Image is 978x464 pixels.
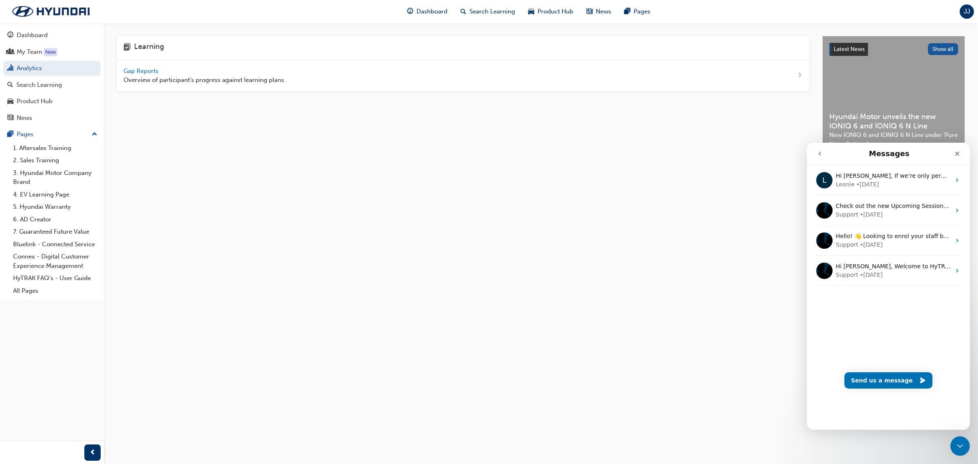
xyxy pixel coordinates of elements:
div: Support [29,68,51,76]
span: Latest News [834,46,865,53]
img: Trak [4,3,98,20]
a: 1. Aftersales Training [10,142,101,155]
a: 6. AD Creator [10,213,101,226]
div: Leonie [29,38,48,46]
div: • [DATE] [53,98,76,106]
a: Latest NewsShow allHyundai Motor unveils the new IONIQ 6 and IONIQ 6 N LineNew IONIQ 6 and IONIQ ... [822,36,965,159]
button: Send us a message [37,230,126,246]
a: Analytics [3,61,101,76]
span: car-icon [528,7,534,17]
a: car-iconProduct Hub [522,3,580,20]
span: chart-icon [7,65,13,72]
a: 2. Sales Training [10,154,101,167]
span: guage-icon [7,32,13,39]
span: next-icon [797,71,803,81]
span: pages-icon [7,131,13,138]
img: Profile image for Support [9,120,26,136]
span: JJ [964,7,970,16]
span: up-icon [92,129,97,140]
div: My Team [17,47,42,57]
div: Search Learning [16,80,62,90]
span: Hello! 👋 Looking to enrol your staff but don't know how? Check out our FAQ on enrolling your team... [29,90,563,97]
a: Product Hub [3,94,101,109]
span: guage-icon [407,7,413,17]
a: search-iconSearch Learning [454,3,522,20]
a: Bluelink - Connected Service [10,238,101,251]
div: News [17,113,32,123]
span: Search Learning [469,7,515,16]
button: Pages [3,127,101,142]
span: Pages [634,7,650,16]
span: car-icon [7,98,13,105]
a: Connex - Digital Customer Experience Management [10,250,101,272]
span: people-icon [7,49,13,56]
div: • [DATE] [53,128,76,137]
span: pages-icon [624,7,630,17]
span: Hi [PERSON_NAME], If we’re only permitted to have one CRM (Customer Relations Manager), and updat... [29,30,844,36]
span: Hyundai Motor unveils the new IONIQ 6 and IONIQ 6 N Line [829,112,958,130]
span: news-icon [7,115,13,122]
button: JJ [960,4,974,19]
a: HyTRAK FAQ's - User Guide [10,272,101,285]
a: 7. Guaranteed Future Value [10,225,101,238]
div: • [DATE] [49,38,72,46]
button: Show all [928,43,958,55]
div: Tooltip anchor [44,48,57,56]
span: search-icon [7,82,13,89]
a: My Team [3,44,101,60]
a: News [3,110,101,126]
a: news-iconNews [580,3,618,20]
img: Profile image for Support [9,60,26,76]
a: Gap Reports Overview of participant's progress against learning plans.next-icon [117,60,809,92]
iframe: Intercom live chat [807,143,970,430]
a: 3. Hyundai Motor Company Brand [10,167,101,188]
button: DashboardMy TeamAnalyticsSearch LearningProduct HubNews [3,26,101,127]
div: Support [29,98,51,106]
span: Overview of participant's progress against learning plans. [123,75,286,85]
div: Dashboard [17,31,48,40]
a: Latest NewsShow all [829,43,958,56]
a: guage-iconDashboard [401,3,454,20]
span: Dashboard [416,7,447,16]
span: search-icon [460,7,466,17]
a: pages-iconPages [618,3,657,20]
a: All Pages [10,285,101,297]
a: Search Learning [3,77,101,93]
a: Dashboard [3,28,101,43]
span: Check out the new Upcoming Sessions feature! Interact with sessions on the calendar to view your ... [29,60,441,66]
span: News [596,7,611,16]
span: learning-icon [123,42,131,53]
span: prev-icon [90,448,96,458]
span: Gap Reports [123,67,160,75]
div: Product Hub [17,97,53,106]
img: Profile image for Support [9,90,26,106]
div: • [DATE] [53,68,76,76]
a: 4. EV Learning Page [10,188,101,201]
div: Support [29,128,51,137]
span: Product Hub [537,7,573,16]
a: 5. Hyundai Warranty [10,201,101,213]
div: Pages [17,130,33,139]
span: New IONIQ 6 and IONIQ 6 N Line under ‘Pure Flow, Refined’ concept. [829,130,958,149]
iframe: Intercom live chat [950,436,970,456]
span: news-icon [586,7,593,17]
h4: Learning [134,42,164,53]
